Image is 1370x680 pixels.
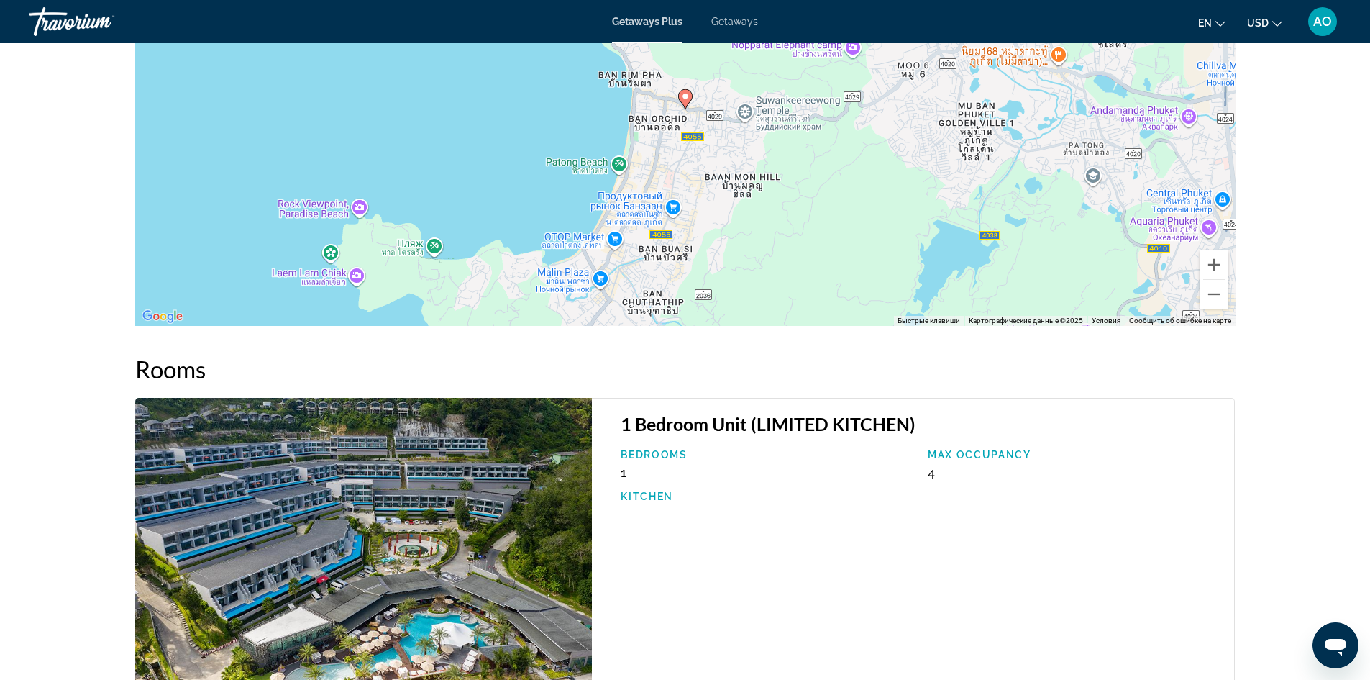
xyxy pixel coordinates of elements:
span: 1 [621,465,626,480]
a: Travorium [29,3,173,40]
a: Открыть эту область в Google Картах (в новом окне) [139,307,186,326]
a: Условия (ссылка откроется в новой вкладке) [1092,317,1120,325]
button: User Menu [1304,6,1341,37]
button: Change language [1198,12,1225,33]
p: Max Occupancy [928,449,1220,461]
button: Уменьшить [1200,280,1228,309]
a: Getaways [711,16,758,27]
a: Getaways Plus [612,16,682,27]
img: Google [139,307,186,326]
button: Change currency [1247,12,1282,33]
a: Сообщить об ошибке на карте [1129,317,1231,325]
span: AO [1313,14,1332,29]
span: Картографические данные ©2025 [969,317,1083,325]
button: Быстрые клавиши [898,316,960,326]
p: Bedrooms [621,449,913,461]
span: en [1198,17,1212,29]
iframe: Кнопка запуска окна обмена сообщениями [1312,622,1358,668]
span: USD [1247,17,1269,29]
span: 4 [928,465,935,480]
p: Kitchen [621,491,913,502]
button: Увеличить [1200,250,1228,279]
h3: 1 Bedroom Unit (LIMITED KITCHEN) [621,413,1220,435]
h2: Rooms [135,355,1236,384]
